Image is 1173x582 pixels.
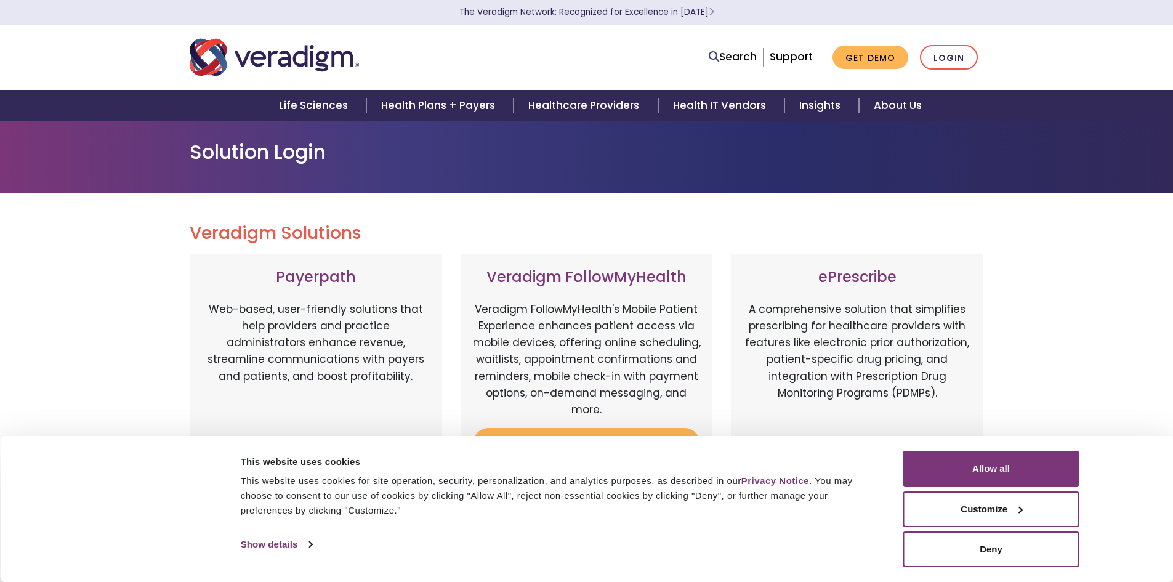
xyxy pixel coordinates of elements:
a: Show details [241,535,312,554]
a: About Us [859,90,937,121]
div: This website uses cookies for site operation, security, personalization, and analytics purposes, ... [241,474,876,518]
a: Healthcare Providers [514,90,658,121]
a: Health IT Vendors [658,90,784,121]
a: The Veradigm Network: Recognized for Excellence in [DATE]Learn More [459,6,714,18]
h3: Veradigm FollowMyHealth [473,269,701,286]
button: Allow all [903,451,1079,487]
span: Learn More [709,6,714,18]
a: Get Demo [832,46,908,70]
a: Life Sciences [264,90,366,121]
a: Privacy Notice [741,475,809,486]
h2: Veradigm Solutions [190,223,984,244]
a: Support [770,49,813,64]
h3: Payerpath [202,269,430,286]
a: Login to Veradigm FollowMyHealth [473,428,701,468]
p: Veradigm FollowMyHealth's Mobile Patient Experience enhances patient access via mobile devices, o... [473,301,701,418]
button: Deny [903,531,1079,567]
h3: ePrescribe [743,269,971,286]
p: A comprehensive solution that simplifies prescribing for healthcare providers with features like ... [743,301,971,430]
a: Health Plans + Payers [366,90,514,121]
p: Web-based, user-friendly solutions that help providers and practice administrators enhance revenu... [202,301,430,430]
h1: Solution Login [190,140,984,164]
button: Customize [903,491,1079,527]
a: Insights [784,90,859,121]
img: Veradigm logo [190,37,359,78]
div: This website uses cookies [241,455,876,469]
a: Login [920,45,978,70]
a: Search [709,49,757,65]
